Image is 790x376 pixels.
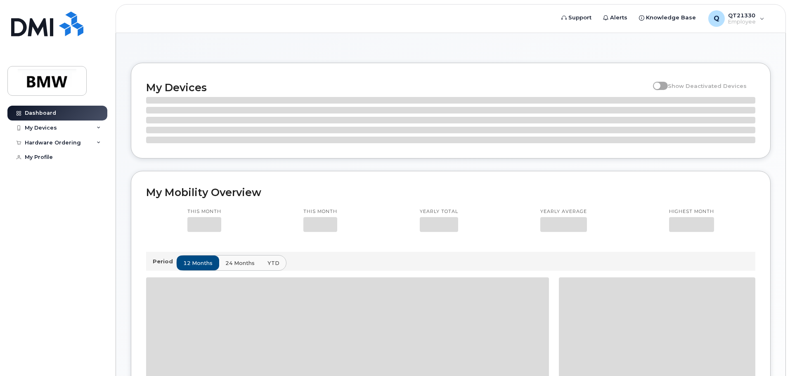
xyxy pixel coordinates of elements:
p: Period [153,258,176,265]
span: Show Deactivated Devices [668,83,747,89]
input: Show Deactivated Devices [653,78,660,85]
h2: My Devices [146,81,649,94]
h2: My Mobility Overview [146,186,755,199]
p: Highest month [669,208,714,215]
p: Yearly average [540,208,587,215]
p: This month [187,208,221,215]
span: 24 months [225,259,255,267]
span: YTD [267,259,279,267]
p: This month [303,208,337,215]
p: Yearly total [420,208,458,215]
